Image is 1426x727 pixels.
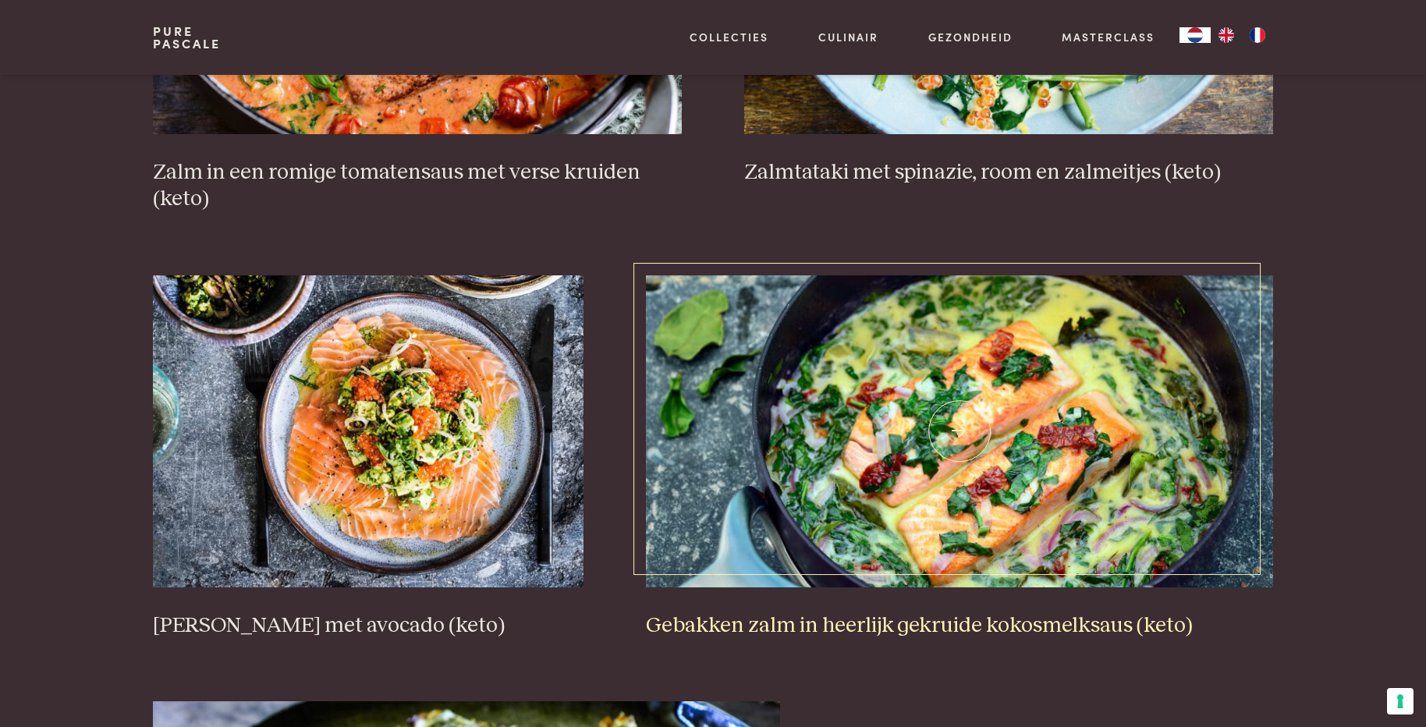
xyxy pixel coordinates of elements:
[1211,27,1273,43] ul: Language list
[153,25,221,50] a: PurePascale
[744,159,1273,186] h3: Zalmtataki met spinazie, room en zalmeitjes (keto)
[646,612,1274,640] h3: Gebakken zalm in heerlijk gekruide kokosmelksaus (keto)
[1387,688,1414,715] button: Uw voorkeuren voor toestemming voor trackingtechnologieën
[1242,27,1273,43] a: FR
[1179,27,1211,43] a: NL
[153,275,584,587] img: Rauwe zalm met avocado (keto)
[646,275,1274,639] a: Gebakken zalm in heerlijk gekruide kokosmelksaus (keto) Gebakken zalm in heerlijk gekruide kokosm...
[153,275,584,639] a: Rauwe zalm met avocado (keto) [PERSON_NAME] met avocado (keto)
[1062,29,1155,45] a: Masterclass
[153,612,584,640] h3: [PERSON_NAME] met avocado (keto)
[153,159,682,213] h3: Zalm in een romige tomatensaus met verse kruiden (keto)
[1179,27,1211,43] div: Language
[1211,27,1242,43] a: EN
[1179,27,1273,43] aside: Language selected: Nederlands
[646,275,1274,587] img: Gebakken zalm in heerlijk gekruide kokosmelksaus (keto)
[690,29,768,45] a: Collecties
[818,29,878,45] a: Culinair
[928,29,1013,45] a: Gezondheid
